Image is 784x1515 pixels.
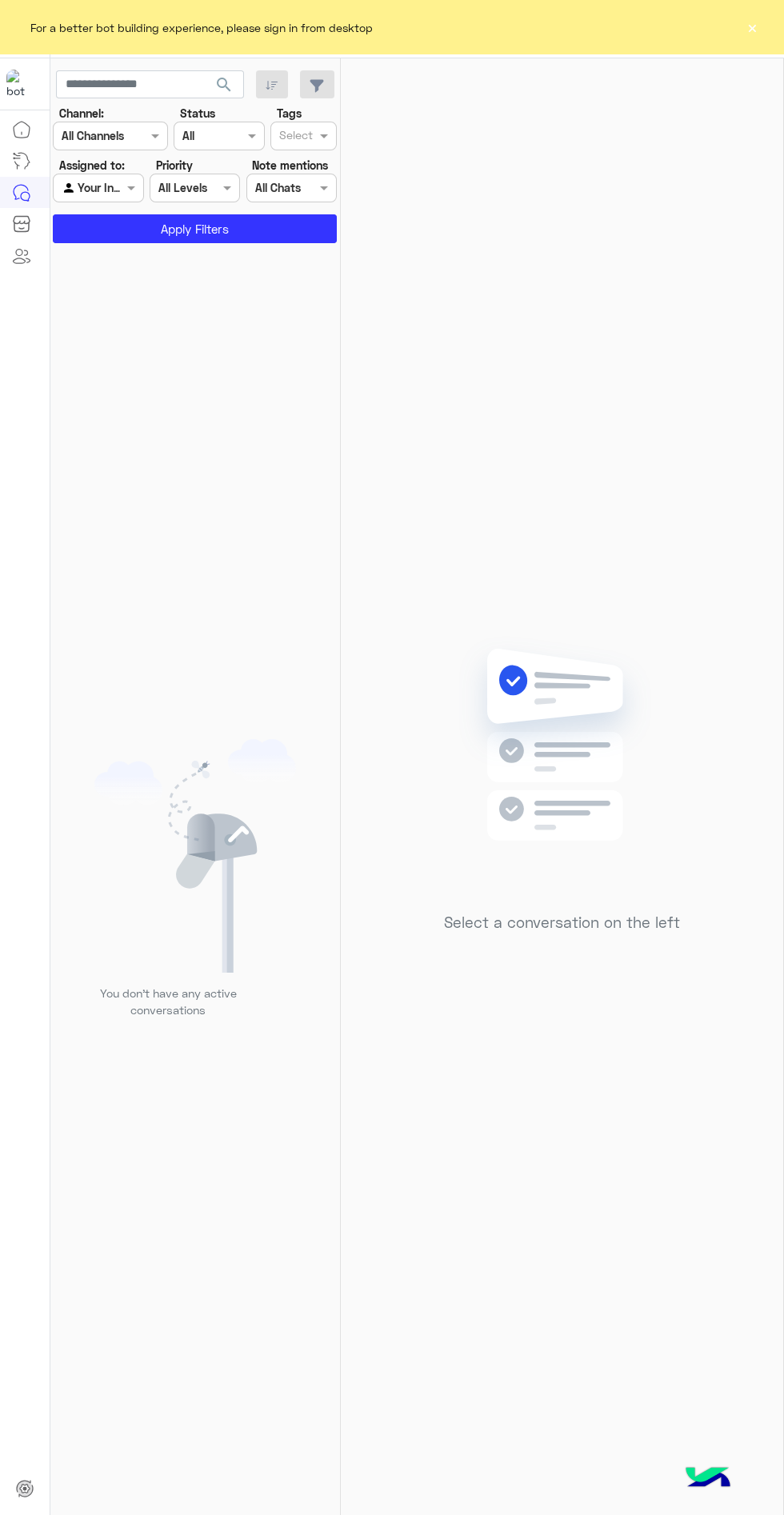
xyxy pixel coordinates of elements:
[87,985,249,1019] p: You don’t have any active conversations
[53,214,337,243] button: Apply Filters
[59,157,125,174] label: Assigned to:
[277,105,302,122] label: Tags
[214,75,234,94] span: search
[94,739,296,973] img: empty users
[205,70,244,105] button: search
[446,636,678,901] img: no messages
[680,1451,736,1507] img: hulul-logo.png
[156,157,193,174] label: Priority
[444,913,680,932] h5: Select a conversation on the left
[744,19,760,35] button: ×
[277,126,313,147] div: Select
[6,70,35,98] img: 1403182699927242
[30,19,373,36] span: For a better bot building experience, please sign in from desktop
[59,105,104,122] label: Channel:
[180,105,215,122] label: Status
[252,157,328,174] label: Note mentions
